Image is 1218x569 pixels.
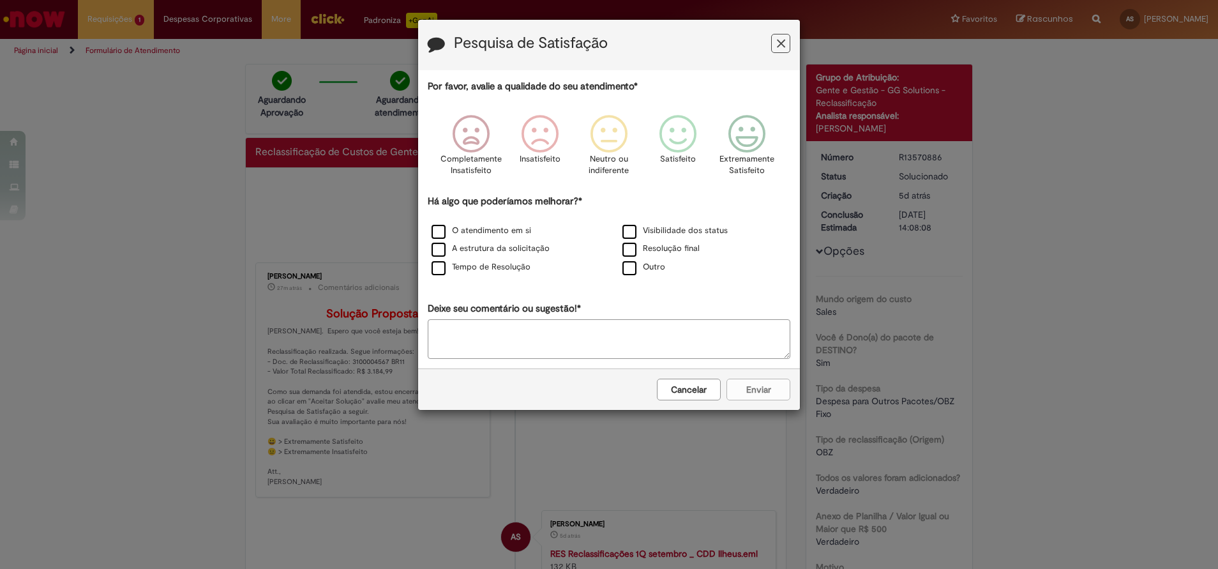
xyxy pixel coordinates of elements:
label: Resolução final [622,243,700,255]
label: Pesquisa de Satisfação [454,35,608,52]
div: Satisfeito [645,105,710,193]
p: Completamente Insatisfeito [440,153,502,177]
label: Por favor, avalie a qualidade do seu atendimento* [428,80,638,93]
div: Há algo que poderíamos melhorar?* [428,195,790,277]
p: Insatisfeito [520,153,560,165]
p: Neutro ou indiferente [586,153,632,177]
label: O atendimento em si [432,225,531,237]
p: Extremamente Satisfeito [719,153,774,177]
div: Completamente Insatisfeito [438,105,503,193]
button: Cancelar [657,379,721,400]
label: Tempo de Resolução [432,261,530,273]
label: Deixe seu comentário ou sugestão!* [428,302,581,315]
div: Insatisfeito [507,105,573,193]
p: Satisfeito [660,153,696,165]
label: Visibilidade dos status [622,225,728,237]
label: A estrutura da solicitação [432,243,550,255]
div: Extremamente Satisfeito [714,105,779,193]
div: Neutro ou indiferente [576,105,642,193]
label: Outro [622,261,665,273]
